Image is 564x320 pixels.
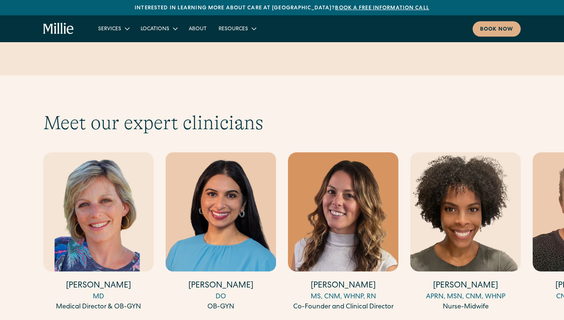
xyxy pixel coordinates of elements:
a: [PERSON_NAME]MS, CNM, WHNP, RNCo-Founder and Clinical Director [288,152,398,312]
div: OB-GYN [166,302,276,312]
div: Services [92,22,135,35]
a: [PERSON_NAME]APRN, MSN, CNM, WHNPNurse-Midwife [410,152,521,312]
div: Services [98,25,121,33]
div: Co-Founder and Clinical Director [288,302,398,312]
h4: [PERSON_NAME] [410,280,521,292]
div: Resources [213,22,261,35]
div: Nurse-Midwife [410,302,521,312]
div: Book now [480,26,513,34]
a: About [183,22,213,35]
div: 4 / 17 [410,152,521,313]
div: 2 / 17 [166,152,276,313]
a: Book now [473,21,521,37]
div: DO [166,292,276,302]
div: Locations [141,25,169,33]
div: 1 / 17 [43,152,154,313]
div: Resources [219,25,248,33]
div: MS, CNM, WHNP, RN [288,292,398,302]
div: 3 / 17 [288,152,398,313]
div: MD [43,292,154,302]
h4: [PERSON_NAME] [166,280,276,292]
div: APRN, MSN, CNM, WHNP [410,292,521,302]
div: Locations [135,22,183,35]
a: Book a free information call [335,6,429,11]
a: [PERSON_NAME]DOOB-GYN [166,152,276,312]
h4: [PERSON_NAME] [288,280,398,292]
h4: [PERSON_NAME] [43,280,154,292]
a: home [43,23,74,35]
div: Medical Director & OB-GYN [43,302,154,312]
h2: Meet our expert clinicians [43,111,521,134]
a: [PERSON_NAME]MDMedical Director & OB-GYN [43,152,154,312]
